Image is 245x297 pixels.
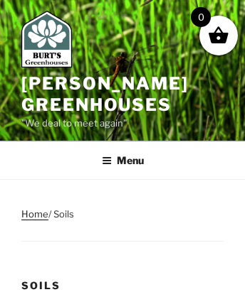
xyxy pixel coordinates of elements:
[191,7,211,27] span: 0
[21,73,189,115] a: [PERSON_NAME] Greenhouses
[21,207,224,242] nav: Breadcrumb
[21,116,224,131] p: "We deal to meet again"
[21,208,48,220] a: Home
[21,11,72,67] img: Burt's Greenhouses
[21,279,224,293] h1: Soils
[92,143,154,178] button: Menu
